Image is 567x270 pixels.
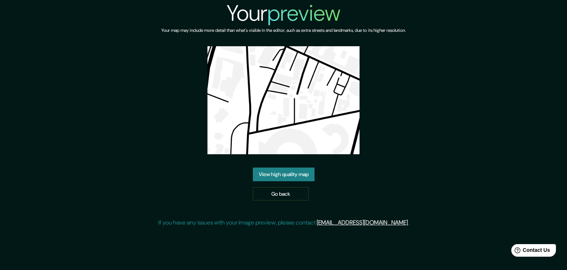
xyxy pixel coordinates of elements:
[161,27,406,34] h6: Your map may include more detail than what's visible in the editor, such as extra streets and lan...
[207,46,360,154] img: created-map-preview
[501,241,559,262] iframe: Help widget launcher
[158,218,409,227] p: If you have any issues with your image preview, please contact .
[317,219,408,226] a: [EMAIL_ADDRESS][DOMAIN_NAME]
[253,168,315,181] a: View high quality map
[253,187,309,201] a: Go back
